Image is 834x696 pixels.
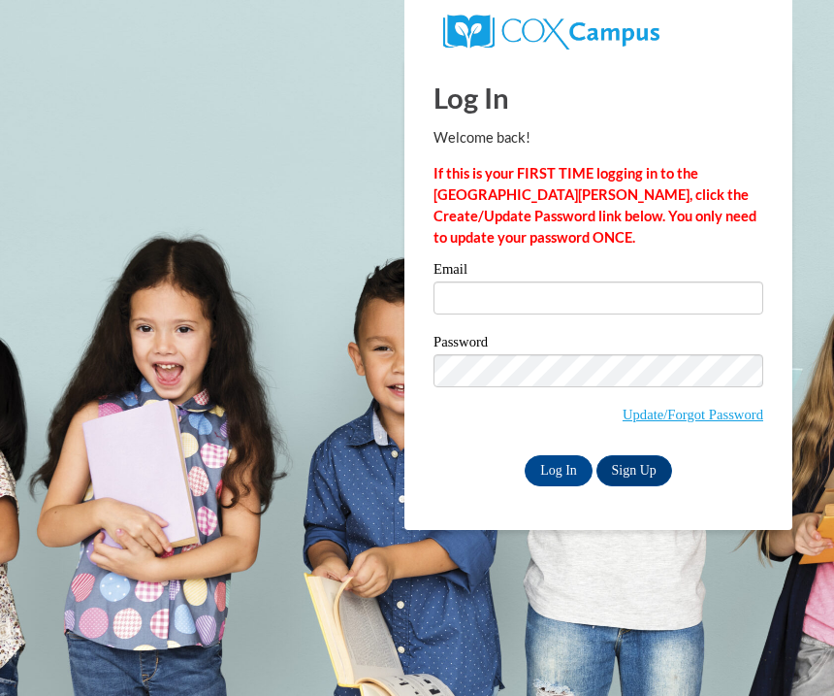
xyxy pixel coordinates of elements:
[623,407,763,422] a: Update/Forgot Password
[433,335,763,354] label: Password
[596,455,672,486] a: Sign Up
[433,127,763,149] p: Welcome back!
[433,262,763,282] label: Email
[525,455,593,486] input: Log In
[443,15,659,50] img: COX Campus
[433,78,763,117] h1: Log In
[443,22,659,39] a: COX Campus
[433,165,756,246] strong: If this is your FIRST TIME logging in to the [GEOGRAPHIC_DATA][PERSON_NAME], click the Create/Upd...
